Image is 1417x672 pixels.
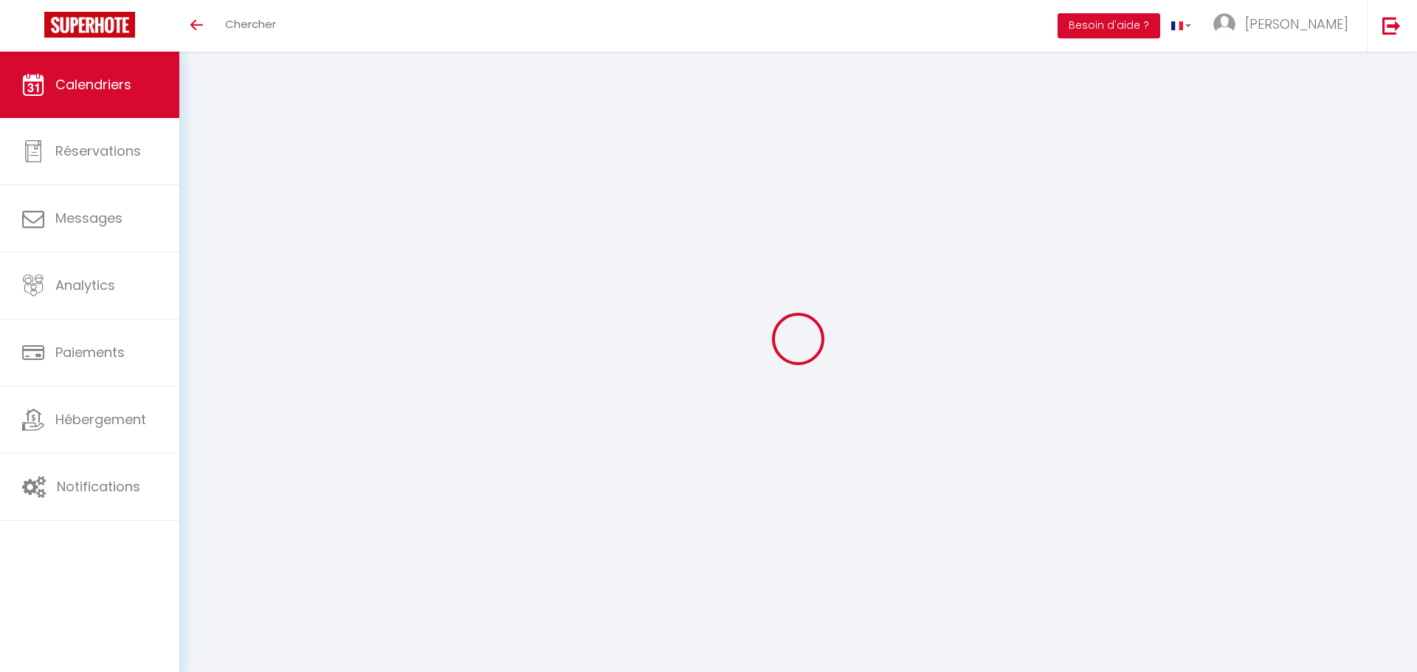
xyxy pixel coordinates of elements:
[55,343,125,361] span: Paiements
[57,477,140,496] span: Notifications
[55,209,123,227] span: Messages
[1382,16,1401,35] img: logout
[55,142,141,160] span: Réservations
[1245,15,1348,33] span: [PERSON_NAME]
[1058,13,1160,38] button: Besoin d'aide ?
[1213,13,1235,35] img: ...
[55,75,131,94] span: Calendriers
[55,276,115,294] span: Analytics
[225,16,276,32] span: Chercher
[44,12,135,38] img: Super Booking
[55,410,146,429] span: Hébergement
